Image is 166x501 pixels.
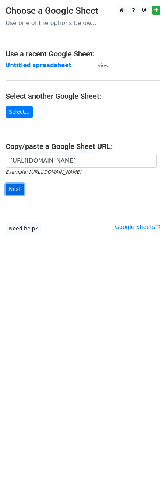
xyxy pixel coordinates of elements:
input: Paste your Google Sheet URL here [6,154,157,168]
small: View [98,63,109,68]
a: View [90,62,109,69]
small: Example: [URL][DOMAIN_NAME] [6,169,81,175]
h3: Choose a Google Sheet [6,6,160,16]
a: Untitled spreadsheet [6,62,71,69]
input: Next [6,184,24,195]
a: Need help? [6,223,41,234]
h4: Use a recent Google Sheet: [6,49,160,58]
h4: Select another Google Sheet: [6,92,160,101]
h4: Copy/paste a Google Sheet URL: [6,142,160,151]
p: Use one of the options below... [6,19,160,27]
a: Google Sheets [115,224,160,230]
a: Select... [6,106,33,118]
iframe: Chat Widget [129,466,166,501]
